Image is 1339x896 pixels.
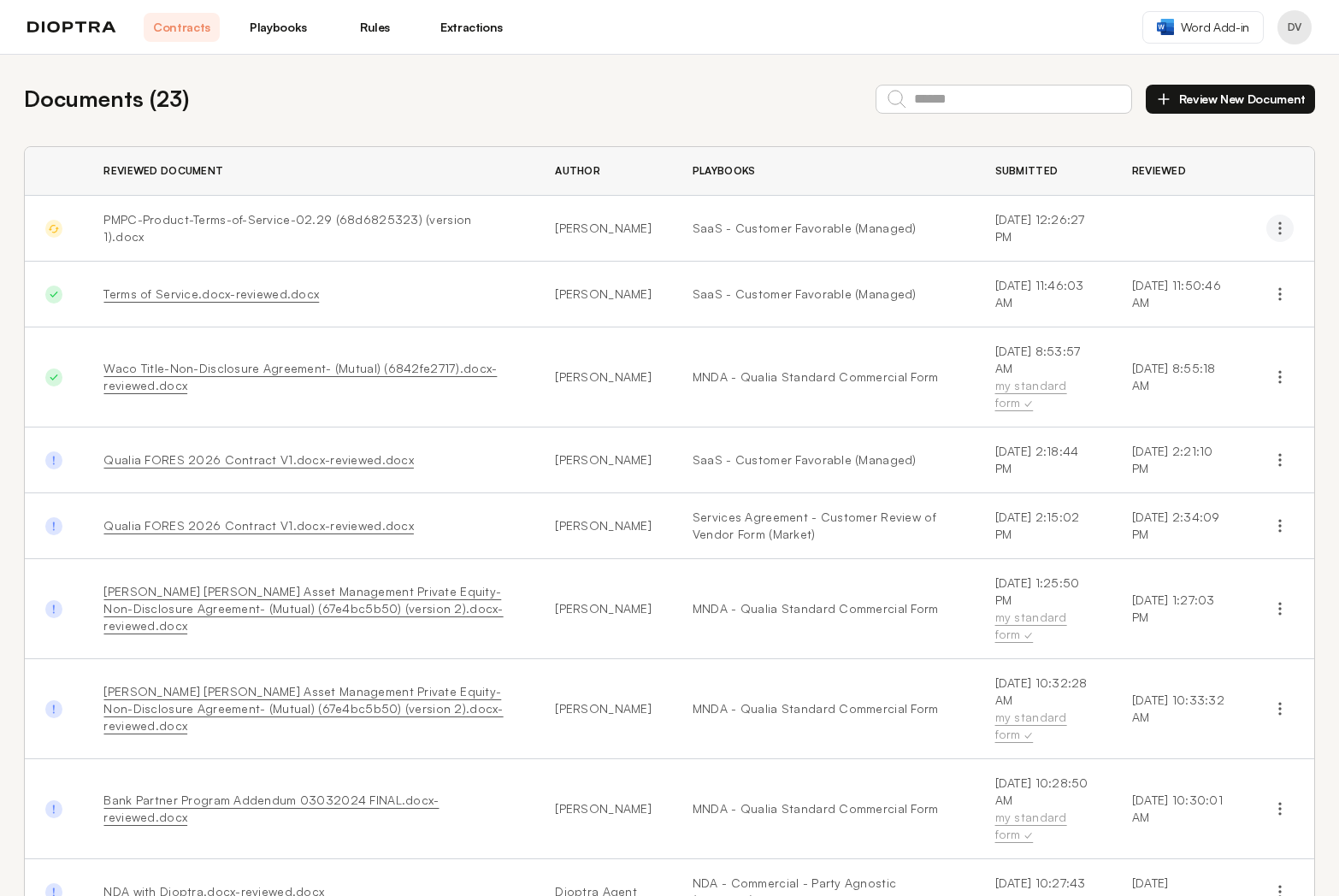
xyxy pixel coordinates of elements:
[240,13,316,42] a: Playbooks
[434,13,510,42] a: Extractions
[1112,262,1246,327] td: [DATE] 11:50:46 AM
[1277,10,1312,44] button: Profile menu
[995,709,1091,743] div: my standard form ✓
[45,220,62,237] img: In Progress
[1112,659,1246,759] td: [DATE] 10:33:32 AM
[1112,147,1246,196] th: Reviewed
[534,493,672,559] td: [PERSON_NAME]
[693,286,954,303] a: SaaS - Customer Favorable (Managed)
[103,212,471,244] span: PMPC-Product-Terms-of-Service-02.29 (68d6825323) (version 1).docx
[1112,493,1246,559] td: [DATE] 2:34:09 PM
[45,286,62,303] img: Done
[1146,85,1315,114] button: Review New Document
[975,493,1112,559] td: [DATE] 2:15:02 PM
[103,793,439,824] a: Bank Partner Program Addendum 03032024 FINAL.docx-reviewed.docx
[534,659,672,759] td: [PERSON_NAME]
[144,13,220,42] a: Contracts
[975,659,1112,759] td: [DATE] 10:32:28 AM
[534,262,672,327] td: [PERSON_NAME]
[103,518,413,533] a: Qualia FORES 2026 Contract V1.docx-reviewed.docx
[693,509,954,543] a: Services Agreement - Customer Review of Vendor Form (Market)
[103,452,413,467] a: Qualia FORES 2026 Contract V1.docx-reviewed.docx
[1142,11,1264,44] a: Word Add-in
[103,584,503,633] a: [PERSON_NAME] [PERSON_NAME] Asset Management Private Equity-Non-Disclosure Agreement- (Mutual) (6...
[534,559,672,659] td: [PERSON_NAME]
[45,800,62,817] img: Done
[693,700,954,717] a: MNDA - Qualia Standard Commercial Form
[24,82,189,115] h2: Documents ( 23 )
[995,809,1091,843] div: my standard form ✓
[337,13,413,42] a: Rules
[995,609,1091,643] div: my standard form ✓
[975,559,1112,659] td: [DATE] 1:25:50 PM
[975,147,1112,196] th: Submitted
[693,220,954,237] a: SaaS - Customer Favorable (Managed)
[1112,759,1246,859] td: [DATE] 10:30:01 AM
[534,427,672,493] td: [PERSON_NAME]
[1112,559,1246,659] td: [DATE] 1:27:03 PM
[672,147,975,196] th: Playbooks
[83,147,534,196] th: Reviewed Document
[975,759,1112,859] td: [DATE] 10:28:50 AM
[103,361,497,392] a: Waco Title-Non-Disclosure Agreement- (Mutual) (6842fe2717).docx-reviewed.docx
[975,427,1112,493] td: [DATE] 2:18:44 PM
[534,759,672,859] td: [PERSON_NAME]
[693,368,954,386] a: MNDA - Qualia Standard Commercial Form
[45,517,62,534] img: Done
[45,451,62,469] img: Done
[45,600,62,617] img: Done
[1181,19,1249,36] span: Word Add-in
[45,700,62,717] img: Done
[103,684,503,733] a: [PERSON_NAME] [PERSON_NAME] Asset Management Private Equity-Non-Disclosure Agreement- (Mutual) (6...
[975,262,1112,327] td: [DATE] 11:46:03 AM
[693,600,954,617] a: MNDA - Qualia Standard Commercial Form
[1112,327,1246,427] td: [DATE] 8:55:18 AM
[1112,427,1246,493] td: [DATE] 2:21:10 PM
[975,196,1112,262] td: [DATE] 12:26:27 PM
[45,368,62,386] img: Done
[1157,19,1174,35] img: word
[693,800,954,817] a: MNDA - Qualia Standard Commercial Form
[975,327,1112,427] td: [DATE] 8:53:57 AM
[693,451,954,469] a: SaaS - Customer Favorable (Managed)
[534,327,672,427] td: [PERSON_NAME]
[534,147,672,196] th: Author
[995,377,1091,411] div: my standard form ✓
[103,286,319,301] a: Terms of Service.docx-reviewed.docx
[27,21,116,33] img: logo
[534,196,672,262] td: [PERSON_NAME]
